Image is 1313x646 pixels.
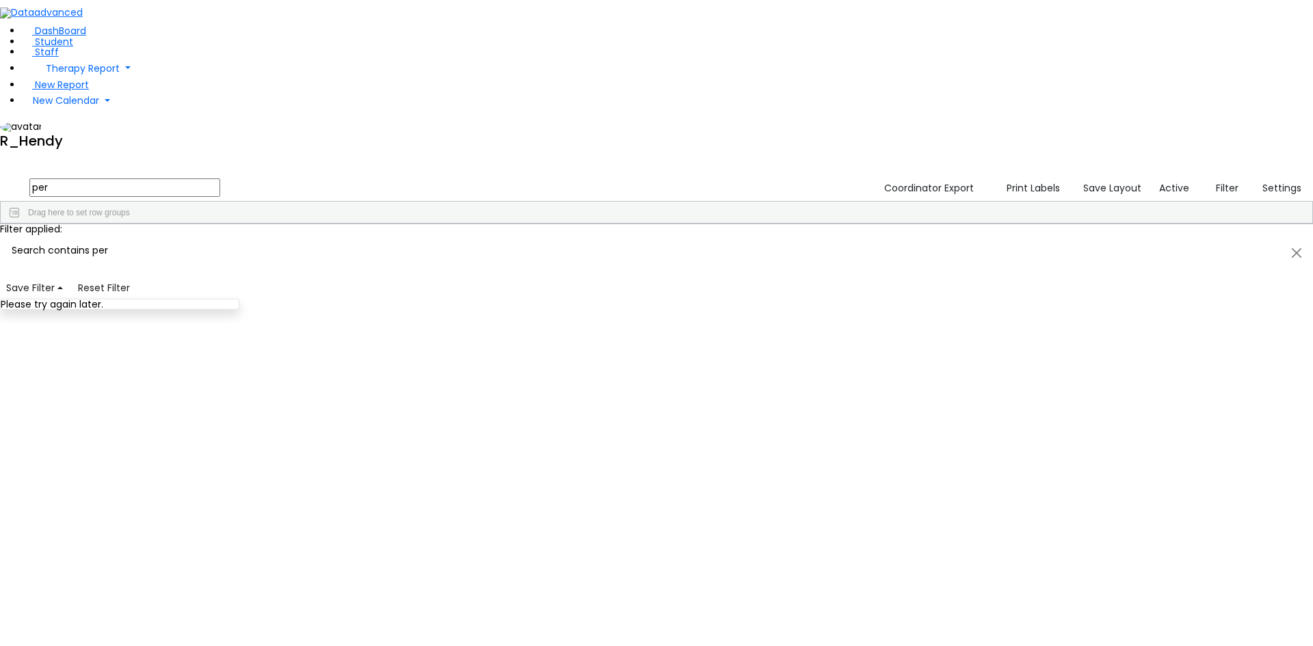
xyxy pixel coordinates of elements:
a: New Calendar [22,90,1313,111]
span: Student [35,35,73,49]
span: New Calendar [33,94,99,107]
span: Therapy Report [46,62,120,75]
span: Staff [35,45,59,59]
a: Therapy Report [22,58,1313,80]
button: Reset Filter [72,278,136,299]
input: Search [29,178,220,197]
button: Filter [1198,178,1245,199]
button: Save Layout [1077,178,1148,199]
a: New Report [22,78,89,92]
button: Close [1281,234,1312,271]
a: DashBoard [22,24,86,38]
button: Print Labels [991,178,1067,199]
span: New Report [35,78,89,92]
a: Student [22,35,73,49]
label: Active [1153,178,1195,199]
span: Drag here to set row groups [28,208,130,217]
div: Please try again later. [1,299,239,309]
button: Coordinator Export [875,178,980,199]
span: DashBoard [35,24,86,38]
a: Staff [22,45,59,59]
button: Settings [1245,178,1308,199]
